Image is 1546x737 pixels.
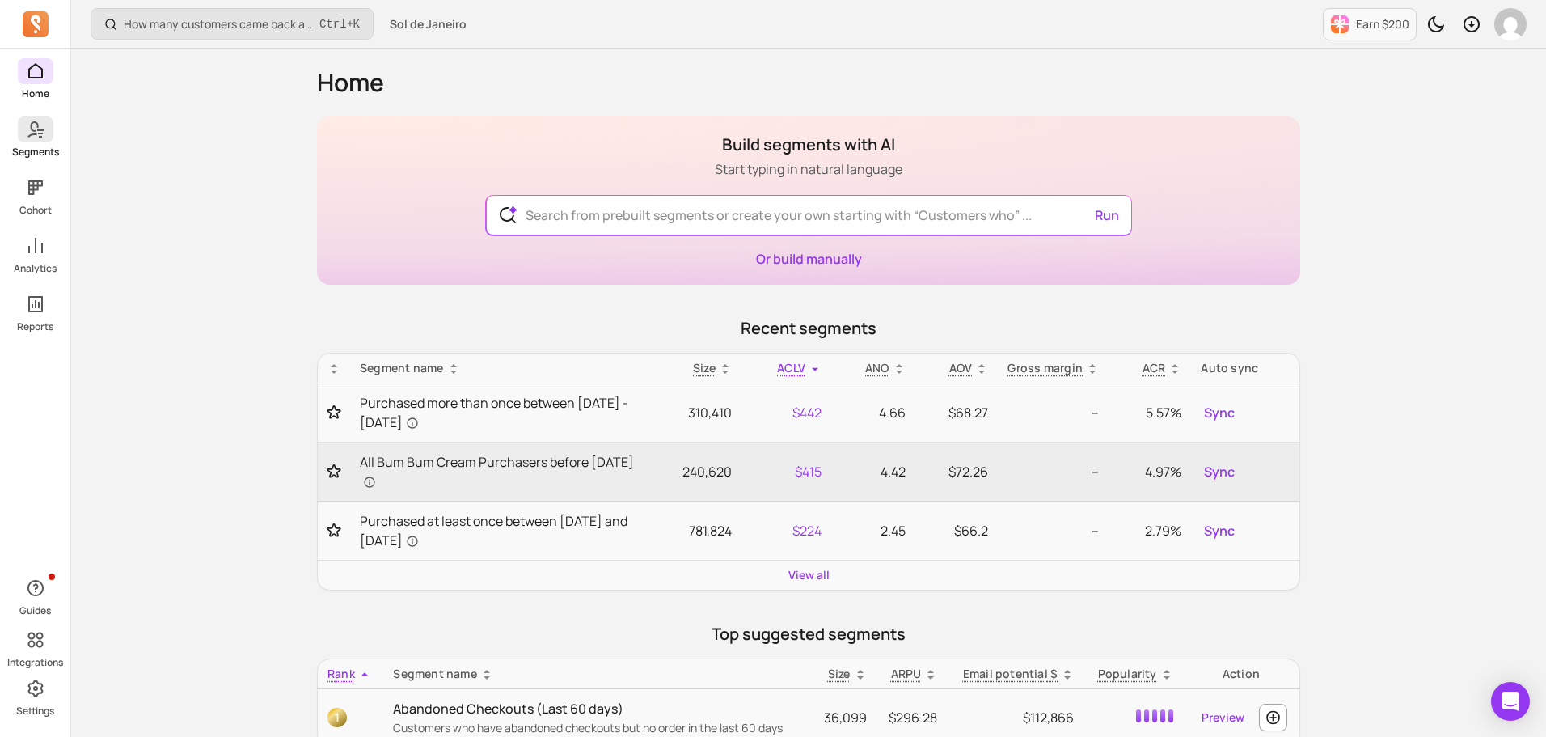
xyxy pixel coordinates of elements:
[1195,703,1251,732] a: Preview
[925,462,989,481] p: $72.26
[317,68,1300,97] h1: Home
[1098,666,1157,682] p: Popularity
[1007,521,1099,540] p: --
[7,656,63,669] p: Integrations
[393,699,801,718] p: Abandoned Checkouts (Last 60 days)
[891,666,922,682] p: ARPU
[889,709,937,726] span: $296.28
[91,8,374,40] button: How many customers came back and made another purchase?Ctrl+K
[1088,199,1126,231] button: Run
[841,403,906,422] p: 4.66
[327,464,340,480] button: Toggle favorite
[319,16,347,32] kbd: Ctrl
[360,452,635,491] a: All Bum Bum Cream Purchasers before [DATE]
[124,16,313,32] p: How many customers came back and made another purchase?
[1494,8,1527,40] img: avatar
[1007,403,1099,422] p: --
[18,572,53,621] button: Guides
[777,360,805,375] span: ACLV
[360,360,635,376] div: Segment name
[1201,360,1290,376] div: Auto sync
[751,403,822,422] p: $442
[715,133,902,156] h1: Build segments with AI
[1023,709,1074,726] span: $112,866
[654,521,732,540] p: 781,824
[1323,8,1417,40] button: Earn $200
[1420,8,1452,40] button: Toggle dark mode
[824,709,867,726] span: 36,099
[1356,16,1409,32] p: Earn $200
[327,523,340,539] button: Toggle favorite
[393,720,801,736] p: Customers who have abandoned checkouts but no order in the last 60 days
[22,87,49,100] p: Home
[1118,521,1181,540] p: 2.79%
[925,521,989,540] p: $66.2
[1007,360,1083,376] p: Gross margin
[390,16,467,32] span: Sol de Janeiro
[513,196,1105,235] input: Search from prebuilt segments or create your own starting with “Customers who” ...
[1118,462,1181,481] p: 4.97%
[1204,462,1235,481] span: Sync
[317,317,1300,340] p: Recent segments
[1201,459,1238,485] button: Sync
[1204,403,1235,422] span: Sync
[353,18,360,31] kbd: K
[693,360,716,375] span: Size
[865,360,889,375] span: ANO
[1201,518,1238,544] button: Sync
[715,159,902,179] p: Start typing in natural language
[17,320,53,333] p: Reports
[19,604,51,617] p: Guides
[751,462,822,481] p: $415
[327,405,340,421] button: Toggle favorite
[1491,682,1530,721] div: Open Intercom Messenger
[963,666,1058,682] p: Email potential $
[360,393,635,432] a: Purchased more than once between [DATE] - [DATE]
[1204,521,1235,540] span: Sync
[756,250,862,268] a: Or build manually
[1201,400,1238,426] button: Sync
[19,204,52,217] p: Cohort
[751,521,822,540] p: $224
[1007,462,1099,481] p: --
[841,462,906,481] p: 4.42
[841,521,906,540] p: 2.45
[949,360,973,376] p: AOV
[317,623,1300,646] p: Top suggested segments
[1143,360,1166,376] p: ACR
[327,708,347,727] span: 1
[654,403,732,422] p: 310,410
[1193,666,1290,682] div: Action
[788,567,830,583] a: View all
[828,666,851,681] span: Size
[1118,403,1181,422] p: 5.57%
[654,462,732,481] p: 240,620
[319,15,360,32] span: +
[12,146,59,159] p: Segments
[380,10,476,39] button: Sol de Janeiro
[393,666,801,682] div: Segment name
[925,403,989,422] p: $68.27
[14,262,57,275] p: Analytics
[360,511,635,550] a: Purchased at least once between [DATE] and [DATE]
[327,666,355,681] span: Rank
[16,705,54,718] p: Settings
